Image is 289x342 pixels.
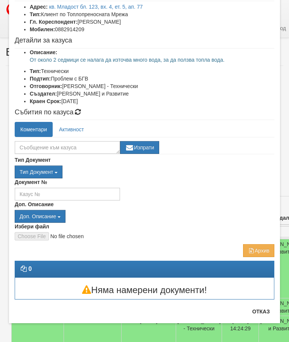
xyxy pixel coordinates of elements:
li: Клиент по Топлопреносната Мрежа [30,11,274,18]
li: 0882914209 [30,26,274,33]
li: Технически [30,67,274,75]
label: Тип Документ [15,156,51,164]
button: Архив [243,244,274,257]
h3: Няма намерени документи! [15,285,274,295]
h4: Детайли за казуса [15,37,274,44]
h4: Събития по казуса [15,109,274,116]
b: Отговорник: [30,83,62,89]
b: Тип: [30,68,41,74]
strong: 0 [28,266,32,272]
b: Мобилен: [30,26,55,32]
a: Активност [53,122,90,137]
b: Тип: [30,11,41,17]
b: Краен Срок: [30,98,61,104]
p: От около 2 седмици се налага да източва много вода, за да ползва топла вода. [30,56,274,64]
span: Доп. Описание [20,213,56,219]
b: Създател: [30,91,57,97]
label: Избери файл [15,223,49,230]
b: Адрес: [30,4,48,10]
button: Доп. Описание [15,210,65,223]
li: Проблем с БГВ [30,75,274,82]
li: [PERSON_NAME] и Развитие [30,90,274,97]
button: Тип Документ [15,166,62,178]
li: [PERSON_NAME] [30,18,274,26]
button: Отказ [248,306,274,318]
li: [DATE] [30,97,274,105]
input: Казус № [15,188,120,201]
b: Подтип: [30,76,51,82]
a: кв. Младост бл. 123, вх. 4, ет. 5, ап. 77 [49,4,143,10]
div: Двоен клик, за изчистване на избраната стойност. [15,166,274,178]
label: Доп. Описание [15,201,53,208]
li: [PERSON_NAME] - Технически [30,82,274,90]
label: Документ № [15,178,47,186]
b: Гл. Кореспондент: [30,19,78,25]
div: Двоен клик, за изчистване на избраната стойност. [15,210,274,223]
button: Изпрати [120,141,159,154]
span: Тип Документ [20,169,53,175]
a: Коментари [15,122,53,137]
b: Описание: [30,49,57,55]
